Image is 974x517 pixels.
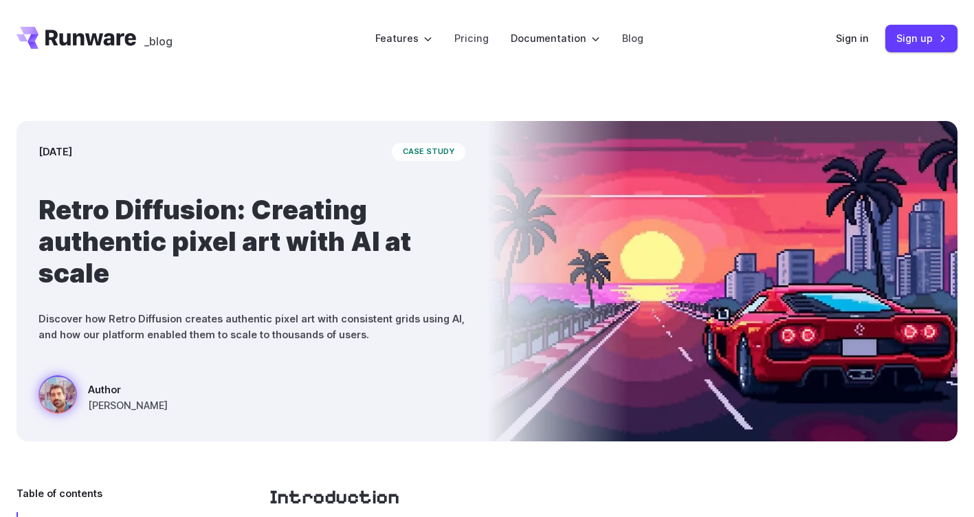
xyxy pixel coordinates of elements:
label: Documentation [511,30,600,46]
img: a red sports car on a futuristic highway with a sunset and city skyline in the background, styled... [487,121,958,441]
span: _blog [144,36,173,47]
a: a red sports car on a futuristic highway with a sunset and city skyline in the background, styled... [38,375,168,419]
h1: Retro Diffusion: Creating authentic pixel art with AI at scale [38,194,465,289]
a: Pricing [454,30,489,46]
p: Discover how Retro Diffusion creates authentic pixel art with consistent grids using AI, and how ... [38,311,465,342]
a: Sign up [885,25,958,52]
span: Author [88,382,168,397]
a: Sign in [836,30,869,46]
span: Table of contents [16,485,102,501]
a: Go to / [16,27,136,49]
a: _blog [144,27,173,49]
span: case study [392,143,465,161]
a: Introduction [269,485,399,509]
label: Features [375,30,432,46]
span: [PERSON_NAME] [88,397,168,413]
time: [DATE] [38,144,72,159]
a: Blog [622,30,643,46]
